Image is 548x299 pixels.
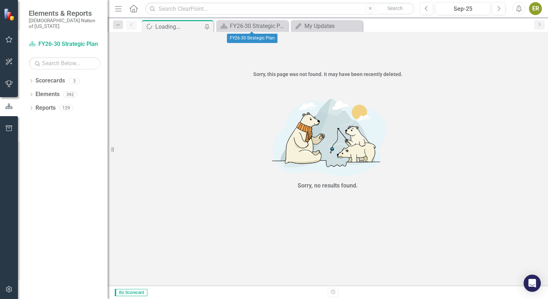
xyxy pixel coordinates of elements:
[293,22,361,30] a: My Updates
[29,9,100,18] span: Elements & Reports
[155,22,203,31] div: Loading...
[435,2,490,15] button: Sep-25
[115,289,147,296] span: By Scorecard
[218,22,286,30] a: FY26-30 Strategic Plan
[108,71,548,78] div: Sorry, this page was not found. It may have been recently deleted.
[438,5,488,13] div: Sep-25
[220,92,435,180] img: No results found
[36,104,56,112] a: Reports
[387,5,403,11] span: Search
[29,40,100,48] a: FY26-30 Strategic Plan
[63,91,77,98] div: 392
[377,4,413,14] button: Search
[298,182,358,190] div: Sorry, no results found.
[230,22,286,30] div: FY26-30 Strategic Plan
[3,8,17,21] img: ClearPoint Strategy
[524,275,541,292] div: Open Intercom Messenger
[36,77,65,85] a: Scorecards
[59,105,73,111] div: 129
[304,22,361,30] div: My Updates
[68,78,80,84] div: 3
[29,57,100,70] input: Search Below...
[145,3,415,15] input: Search ClearPoint...
[29,18,100,29] small: [DEMOGRAPHIC_DATA] Nation of [US_STATE]
[227,34,278,43] div: FY26-30 Strategic Plan
[529,2,542,15] button: ER
[36,90,60,99] a: Elements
